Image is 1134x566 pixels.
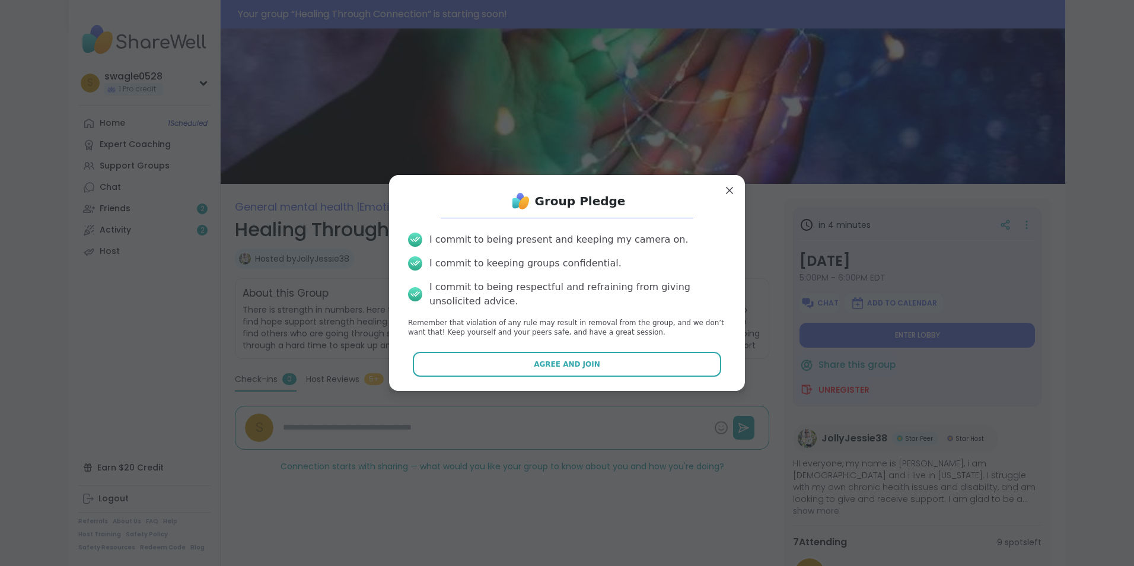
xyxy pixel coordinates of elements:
div: I commit to being present and keeping my camera on. [429,233,688,247]
span: Agree and Join [534,359,600,370]
h1: Group Pledge [535,193,626,209]
img: ShareWell Logo [509,189,533,213]
div: I commit to being respectful and refraining from giving unsolicited advice. [429,280,726,309]
p: Remember that violation of any rule may result in removal from the group, and we don’t want that!... [408,318,726,338]
div: I commit to keeping groups confidential. [429,256,622,271]
button: Agree and Join [413,352,722,377]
